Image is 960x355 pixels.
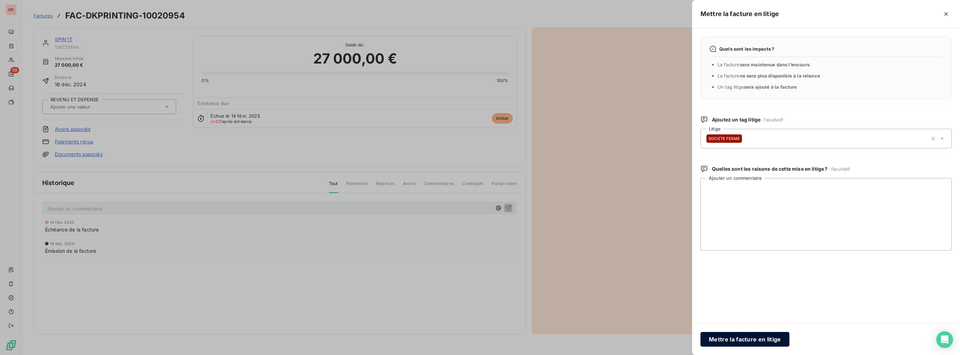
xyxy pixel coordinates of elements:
span: La facture [718,62,810,67]
span: Un tag litige [718,84,797,90]
span: Quels sont les impacts ? [719,46,774,52]
button: Mettre la facture en litige [700,332,789,347]
div: Open Intercom Messenger [936,331,953,348]
span: sera ajouté à la facture [744,84,797,90]
span: ne sera plus disponible à la relance [740,73,820,79]
span: - facultatif [760,117,783,123]
span: Quelles sont les raisons de cette mise en litige ? [712,165,850,172]
span: - facultatif [828,166,850,172]
span: sera maintenue dans l’encours [740,62,810,67]
h5: Mettre la facture en litige [700,9,779,19]
span: SOCIETE FERME [708,136,740,141]
span: La facture [718,73,820,79]
span: Ajoutez un tag litige [712,116,783,123]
